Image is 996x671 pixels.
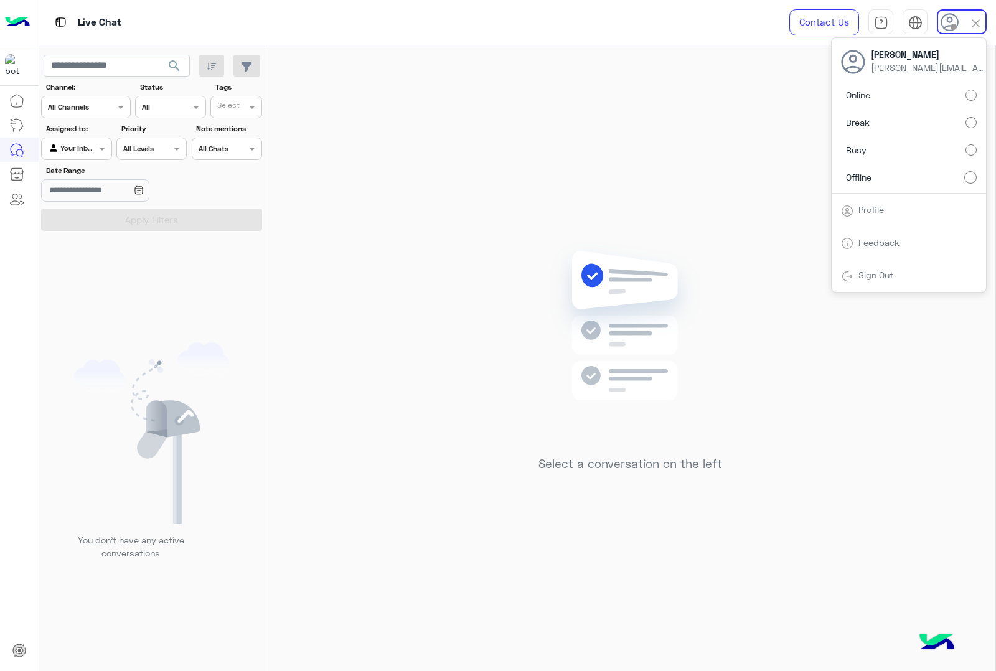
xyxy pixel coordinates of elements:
[841,237,853,250] img: tab
[215,100,240,114] div: Select
[215,82,261,93] label: Tags
[46,82,129,93] label: Channel:
[871,61,983,74] span: [PERSON_NAME][EMAIL_ADDRESS][DOMAIN_NAME]
[167,59,182,73] span: search
[841,270,853,283] img: tab
[841,205,853,217] img: tab
[964,171,977,184] input: Offline
[908,16,923,30] img: tab
[5,9,30,35] img: Logo
[41,209,262,231] button: Apply Filters
[871,48,983,61] span: [PERSON_NAME]
[540,241,720,448] img: no messages
[846,171,872,184] span: Offline
[846,116,870,129] span: Break
[538,457,722,471] h5: Select a conversation on the left
[868,9,893,35] a: tab
[846,88,870,101] span: Online
[874,16,888,30] img: tab
[915,621,959,665] img: hulul-logo.png
[121,123,186,134] label: Priority
[965,144,977,156] input: Busy
[46,123,110,134] label: Assigned to:
[858,270,893,280] a: Sign Out
[140,82,204,93] label: Status
[789,9,859,35] a: Contact Us
[73,342,230,524] img: empty users
[159,55,190,82] button: search
[858,237,900,248] a: Feedback
[965,117,977,128] input: Break
[858,204,884,215] a: Profile
[78,14,121,31] p: Live Chat
[965,90,977,101] input: Online
[68,533,194,560] p: You don’t have any active conversations
[46,165,186,176] label: Date Range
[196,123,260,134] label: Note mentions
[969,16,983,30] img: close
[53,14,68,30] img: tab
[5,54,27,77] img: 713415422032625
[846,143,867,156] span: Busy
